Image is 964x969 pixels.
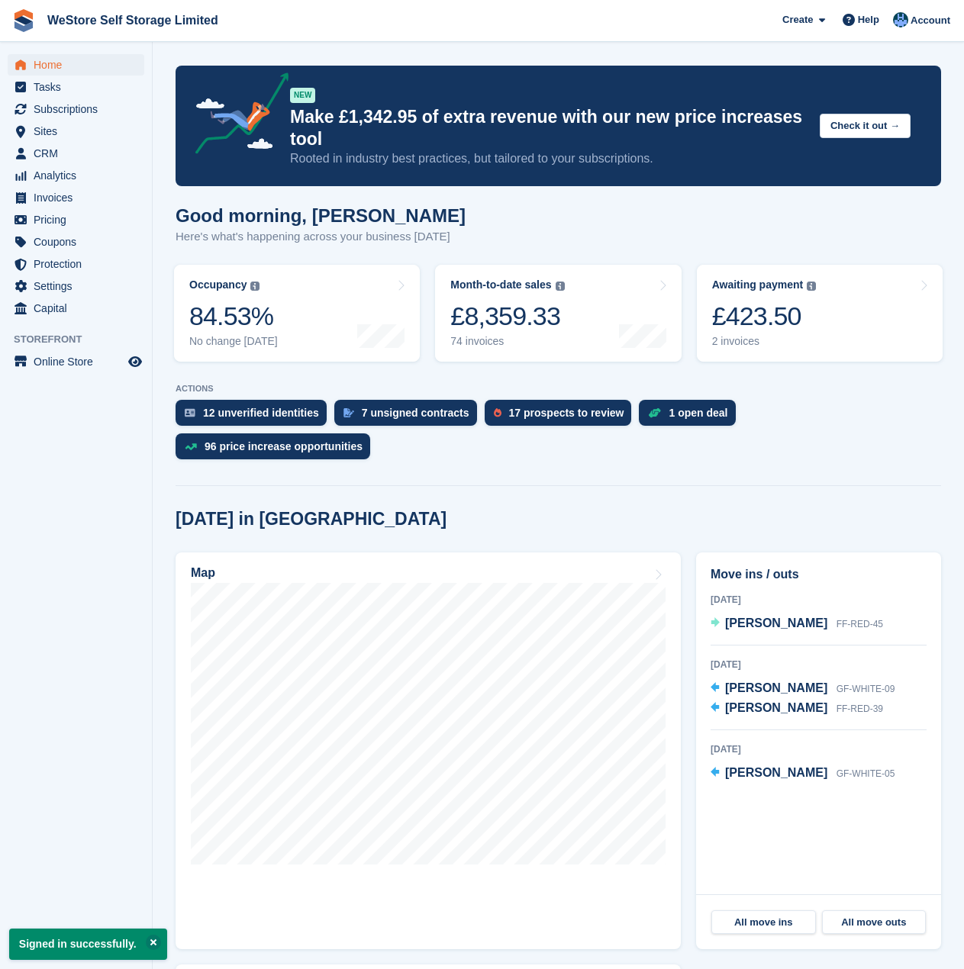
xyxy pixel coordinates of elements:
[34,98,125,120] span: Subscriptions
[176,552,681,949] a: Map
[290,88,315,103] div: NEW
[34,121,125,142] span: Sites
[185,443,197,450] img: price_increase_opportunities-93ffe204e8149a01c8c9dc8f82e8f89637d9d84a8eef4429ea346261dce0b2c0.svg
[8,76,144,98] a: menu
[8,253,144,275] a: menu
[185,408,195,417] img: verify_identity-adf6edd0f0f0b5bbfe63781bf79b02c33cf7c696d77639b501bdc392416b5a36.svg
[807,282,816,291] img: icon-info-grey-7440780725fd019a000dd9b08b2336e03edf1995a4989e88bcd33f0948082b44.svg
[837,768,895,779] span: GF-WHITE-05
[290,106,808,150] p: Make £1,342.95 of extra revenue with our new price increases tool
[8,54,144,76] a: menu
[725,681,827,694] span: [PERSON_NAME]
[176,228,466,246] p: Here's what's happening across your business [DATE]
[14,332,152,347] span: Storefront
[34,143,125,164] span: CRM
[725,766,827,779] span: [PERSON_NAME]
[205,440,363,452] div: 96 price increase opportunities
[34,165,125,186] span: Analytics
[911,13,950,28] span: Account
[8,143,144,164] a: menu
[712,335,817,348] div: 2 invoices
[41,8,224,33] a: WeStore Self Storage Limited
[711,910,816,935] a: All move ins
[711,742,927,756] div: [DATE]
[837,684,895,694] span: GF-WHITE-09
[782,12,813,27] span: Create
[697,265,943,362] a: Awaiting payment £423.50 2 invoices
[8,275,144,297] a: menu
[8,121,144,142] a: menu
[176,384,941,394] p: ACTIONS
[712,301,817,332] div: £423.50
[334,400,485,433] a: 7 unsigned contracts
[8,298,144,319] a: menu
[174,265,420,362] a: Occupancy 84.53% No change [DATE]
[8,351,144,372] a: menu
[9,929,167,960] p: Signed in successfully.
[485,400,640,433] a: 17 prospects to review
[822,910,927,935] a: All move outs
[34,187,125,208] span: Invoices
[450,335,564,348] div: 74 invoices
[250,282,260,291] img: icon-info-grey-7440780725fd019a000dd9b08b2336e03edf1995a4989e88bcd33f0948082b44.svg
[34,76,125,98] span: Tasks
[191,566,215,580] h2: Map
[450,301,564,332] div: £8,359.33
[648,407,661,418] img: deal-1b604bf984904fb50ccaf53a9ad4b4a5d6e5aea283cecdc64d6e3604feb123c2.svg
[725,701,827,714] span: [PERSON_NAME]
[182,72,289,159] img: price-adjustments-announcement-icon-8257ccfd72463d97f412b2fc003d46551f7dbcb40ab6d574587a9cd5c0d94...
[8,187,144,208] a: menu
[712,278,804,291] div: Awaiting payment
[639,400,743,433] a: 1 open deal
[34,209,125,230] span: Pricing
[711,699,883,719] a: [PERSON_NAME] FF-RED-39
[711,658,927,671] div: [DATE]
[12,9,35,32] img: stora-icon-8386f47178a22dfd0bd8f6a31ec36ba5ce8667c1dd55bd0f319d3a0aa187defe.svg
[126,353,144,371] a: Preview store
[176,433,378,467] a: 96 price increase opportunities
[820,114,911,139] button: Check it out →
[450,278,551,291] div: Month-to-date sales
[189,301,278,332] div: 84.53%
[8,98,144,120] a: menu
[858,12,879,27] span: Help
[362,407,469,419] div: 7 unsigned contracts
[8,209,144,230] a: menu
[494,408,501,417] img: prospect-51fa495bee0391a8d652442698ab0144808aea92771e9ea1ae160a38d050c398.svg
[34,253,125,275] span: Protection
[435,265,681,362] a: Month-to-date sales £8,359.33 74 invoices
[176,205,466,226] h1: Good morning, [PERSON_NAME]
[34,54,125,76] span: Home
[725,616,827,629] span: [PERSON_NAME]
[34,298,125,319] span: Capital
[711,764,895,784] a: [PERSON_NAME] GF-WHITE-05
[34,275,125,297] span: Settings
[189,278,247,291] div: Occupancy
[203,407,319,419] div: 12 unverified identities
[8,165,144,186] a: menu
[711,614,883,634] a: [PERSON_NAME] FF-RED-45
[290,150,808,167] p: Rooted in industry best practices, but tailored to your subscriptions.
[711,593,927,607] div: [DATE]
[837,703,883,714] span: FF-RED-39
[711,565,927,584] h2: Move ins / outs
[837,619,883,629] span: FF-RED-45
[176,400,334,433] a: 12 unverified identities
[669,407,727,419] div: 1 open deal
[34,351,125,372] span: Online Store
[343,408,354,417] img: contract_signature_icon-13c848040528278c33f63329250d36e43548de30e8caae1d1a13099fd9432cc5.svg
[509,407,624,419] div: 17 prospects to review
[34,231,125,253] span: Coupons
[711,679,895,699] a: [PERSON_NAME] GF-WHITE-09
[893,12,908,27] img: Joanne Goff
[189,335,278,348] div: No change [DATE]
[556,282,565,291] img: icon-info-grey-7440780725fd019a000dd9b08b2336e03edf1995a4989e88bcd33f0948082b44.svg
[176,509,447,530] h2: [DATE] in [GEOGRAPHIC_DATA]
[8,231,144,253] a: menu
